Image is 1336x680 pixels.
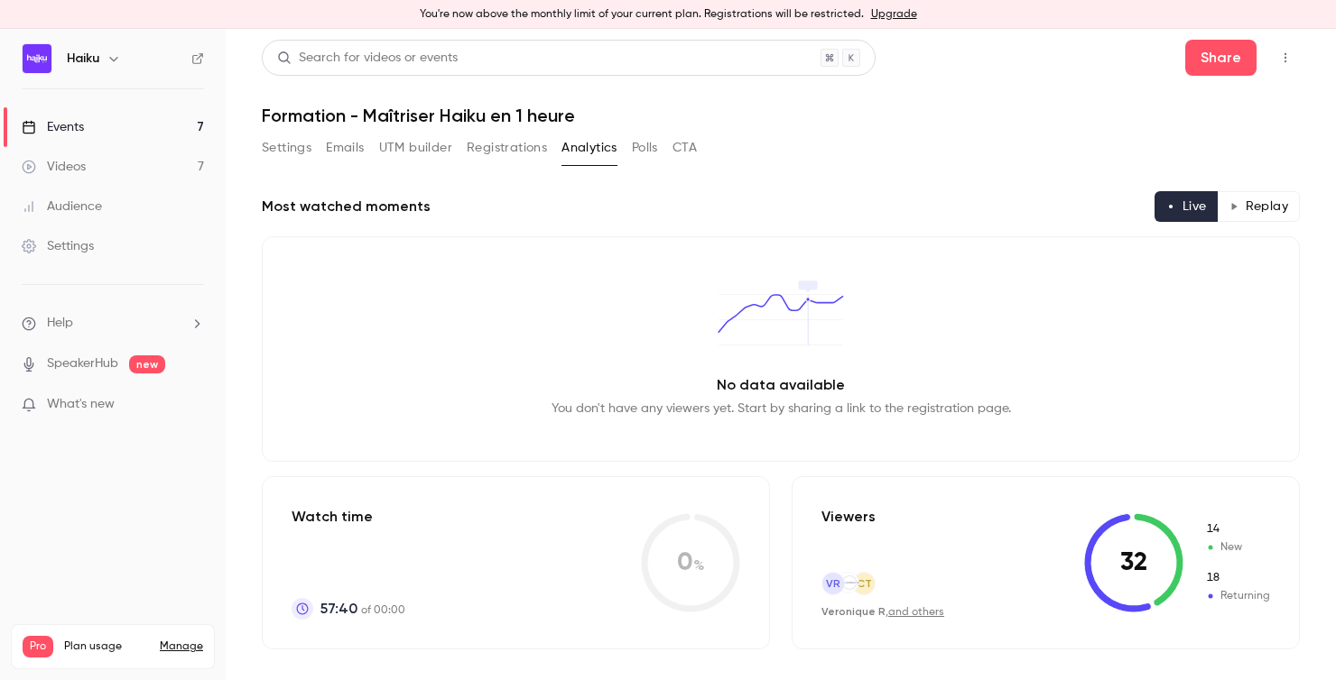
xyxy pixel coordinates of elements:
[47,314,73,333] span: Help
[326,133,364,162] button: Emails
[292,506,405,528] p: Watch time
[277,49,458,68] div: Search for videos or events
[857,575,872,592] span: CT
[821,604,944,620] div: ,
[320,598,357,620] span: 57:40
[1205,570,1270,586] span: Returning
[826,575,840,592] span: VR
[717,374,845,396] p: No data available
[22,158,86,176] div: Videos
[262,196,431,217] h2: Most watched moments
[64,639,149,654] span: Plan usage
[1155,191,1219,222] button: Live
[160,639,203,654] a: Manage
[1185,40,1257,76] button: Share
[632,133,658,162] button: Polls
[129,355,165,373] span: new
[23,44,51,73] img: Haiku
[839,573,858,593] img: aaps-avocats.com
[1205,588,1270,604] span: Returning
[47,395,115,414] span: What's new
[262,133,311,162] button: Settings
[1205,521,1270,538] span: New
[22,198,102,216] div: Audience
[47,354,118,373] a: SpeakerHub
[1205,539,1270,556] span: New
[821,506,876,528] p: Viewers
[1218,191,1300,222] button: Replay
[67,50,99,68] h6: Haiku
[22,118,84,136] div: Events
[871,7,917,22] a: Upgrade
[888,607,944,618] a: and others
[552,400,1011,418] p: You don't have any viewers yet. Start by sharing a link to the registration page.
[320,598,405,620] p: of 00:00
[262,105,1300,126] h1: Formation - Maîtriser Haiku en 1 heure
[22,237,94,255] div: Settings
[467,133,547,162] button: Registrations
[561,133,617,162] button: Analytics
[673,133,697,162] button: CTA
[379,133,452,162] button: UTM builder
[22,314,204,333] li: help-dropdown-opener
[23,636,53,657] span: Pro
[821,605,886,618] span: Veronique R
